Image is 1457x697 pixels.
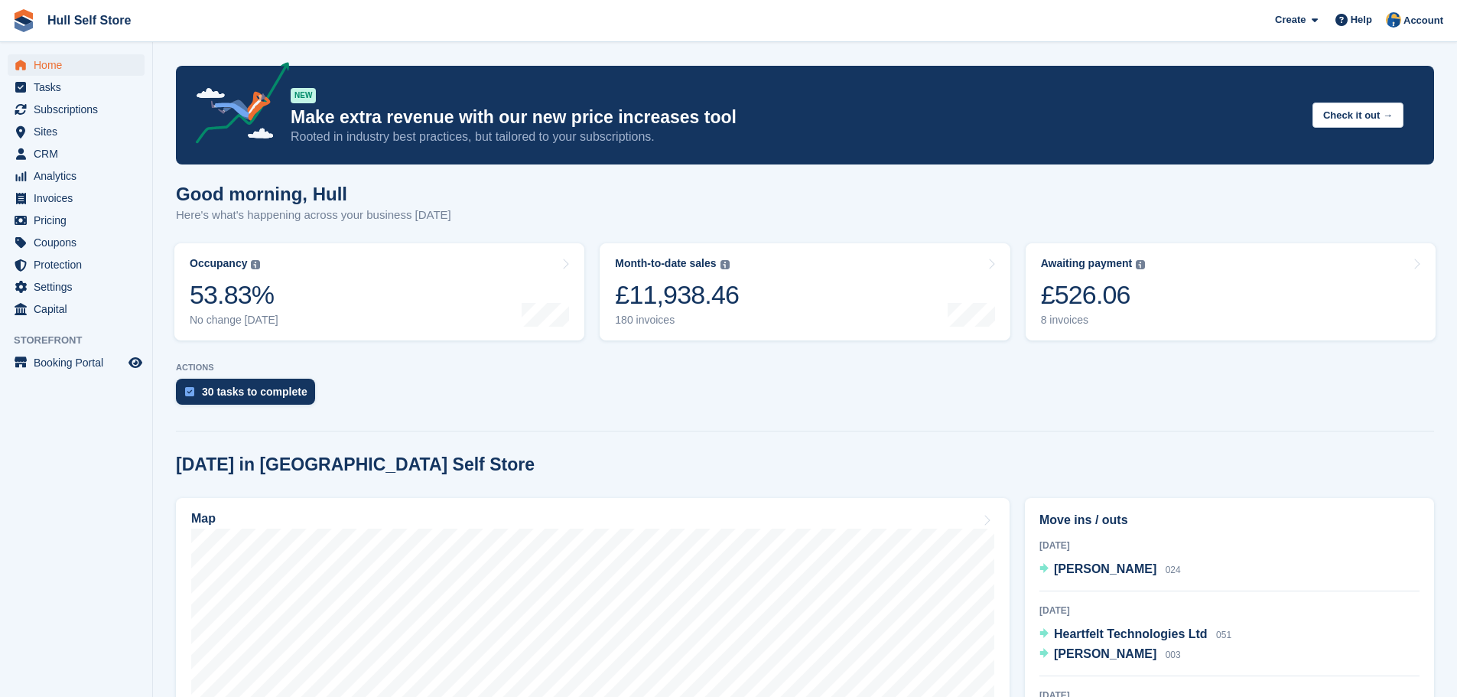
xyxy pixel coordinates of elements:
[126,353,145,372] a: Preview store
[176,184,451,204] h1: Good morning, Hull
[34,54,125,76] span: Home
[34,298,125,320] span: Capital
[600,243,1010,340] a: Month-to-date sales £11,938.46 180 invoices
[1054,562,1156,575] span: [PERSON_NAME]
[34,77,125,98] span: Tasks
[1403,13,1443,28] span: Account
[8,77,145,98] a: menu
[251,260,260,269] img: icon-info-grey-7440780725fd019a000dd9b08b2336e03edf1995a4989e88bcd33f0948082b44.svg
[190,279,278,311] div: 53.83%
[14,333,152,348] span: Storefront
[291,106,1300,129] p: Make extra revenue with our new price increases tool
[190,314,278,327] div: No change [DATE]
[176,363,1434,373] p: ACTIONS
[1041,314,1146,327] div: 8 invoices
[1039,511,1420,529] h2: Move ins / outs
[34,121,125,142] span: Sites
[34,352,125,373] span: Booking Portal
[12,9,35,32] img: stora-icon-8386f47178a22dfd0bd8f6a31ec36ba5ce8667c1dd55bd0f319d3a0aa187defe.svg
[1054,647,1156,660] span: [PERSON_NAME]
[8,54,145,76] a: menu
[615,314,739,327] div: 180 invoices
[34,165,125,187] span: Analytics
[1136,260,1145,269] img: icon-info-grey-7440780725fd019a000dd9b08b2336e03edf1995a4989e88bcd33f0948082b44.svg
[185,387,194,396] img: task-75834270c22a3079a89374b754ae025e5fb1db73e45f91037f5363f120a921f8.svg
[8,254,145,275] a: menu
[8,121,145,142] a: menu
[41,8,137,33] a: Hull Self Store
[1039,560,1181,580] a: [PERSON_NAME] 024
[8,276,145,298] a: menu
[8,165,145,187] a: menu
[34,99,125,120] span: Subscriptions
[8,352,145,373] a: menu
[1351,12,1372,28] span: Help
[34,254,125,275] span: Protection
[1039,625,1231,645] a: Heartfelt Technologies Ltd 051
[176,454,535,475] h2: [DATE] in [GEOGRAPHIC_DATA] Self Store
[1041,279,1146,311] div: £526.06
[34,187,125,209] span: Invoices
[34,232,125,253] span: Coupons
[615,257,716,270] div: Month-to-date sales
[615,279,739,311] div: £11,938.46
[34,210,125,231] span: Pricing
[1216,630,1231,640] span: 051
[8,232,145,253] a: menu
[202,386,307,398] div: 30 tasks to complete
[176,379,323,412] a: 30 tasks to complete
[8,298,145,320] a: menu
[1312,103,1403,128] button: Check it out →
[720,260,730,269] img: icon-info-grey-7440780725fd019a000dd9b08b2336e03edf1995a4989e88bcd33f0948082b44.svg
[1039,604,1420,617] div: [DATE]
[183,62,290,149] img: price-adjustments-announcement-icon-8257ccfd72463d97f412b2fc003d46551f7dbcb40ab6d574587a9cd5c0d94...
[1026,243,1436,340] a: Awaiting payment £526.06 8 invoices
[191,512,216,526] h2: Map
[291,88,316,103] div: NEW
[1386,12,1401,28] img: Hull Self Store
[1039,539,1420,552] div: [DATE]
[1166,650,1181,660] span: 003
[34,276,125,298] span: Settings
[8,187,145,209] a: menu
[1039,645,1181,665] a: [PERSON_NAME] 003
[8,210,145,231] a: menu
[1275,12,1306,28] span: Create
[190,257,247,270] div: Occupancy
[8,99,145,120] a: menu
[1166,565,1181,575] span: 024
[34,143,125,164] span: CRM
[291,129,1300,145] p: Rooted in industry best practices, but tailored to your subscriptions.
[1041,257,1133,270] div: Awaiting payment
[8,143,145,164] a: menu
[1054,627,1208,640] span: Heartfelt Technologies Ltd
[176,207,451,224] p: Here's what's happening across your business [DATE]
[174,243,584,340] a: Occupancy 53.83% No change [DATE]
